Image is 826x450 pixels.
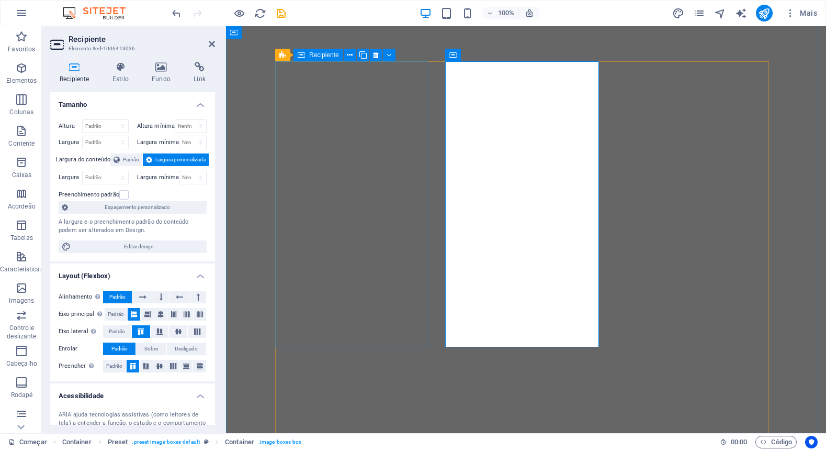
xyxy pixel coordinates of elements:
button: desfazer [170,7,183,19]
i: Publicar [758,7,770,19]
i: Design (Ctrl+Alt+Y) [672,7,684,19]
font: Padrão [111,346,128,352]
font: Largura [59,139,79,146]
span: Click to select. Double-click to edit [225,436,254,448]
span: Click to select. Double-click to edit [62,436,92,448]
font: ARIA ajuda tecnologias assistivas (como leitores de tela) a entender a função, o estado e o compo... [59,411,206,435]
font: Layout (Flexbox) [59,272,110,280]
font: Controle deslizante [7,324,36,340]
font: Caixas [12,171,32,179]
font: Tamanho [59,101,87,108]
button: Sobre [136,343,166,355]
font: Largura do conteúdo [56,156,111,163]
font: Elemento #ed-1006413036 [69,46,135,51]
button: Mais [781,5,821,21]
font: Elementos [6,77,37,84]
font: Recipiente [309,51,339,59]
button: Código [755,436,797,448]
i: Navegador [714,7,726,19]
font: Padrão [108,311,124,317]
button: Padrão [110,153,142,166]
a: Clique para cancelar a seleção. Clique duas vezes para abrir as páginas. [8,436,47,448]
font: Link [194,75,206,83]
button: salvar [275,7,287,19]
font: Recipiente [69,35,106,44]
font: Altura mínima [137,123,175,129]
i: This element is a customizable preset [204,439,209,445]
button: Padrão [103,343,135,355]
button: páginas [693,7,706,19]
font: Largura [59,174,79,181]
font: Padrão [109,328,125,334]
font: Fundo [152,75,171,83]
button: navegador [714,7,727,19]
font: Padrão [109,294,126,300]
i: Escritor de IA [735,7,747,19]
button: Centrado no usuário [805,436,818,448]
font: Colunas [9,108,33,116]
button: 100% [482,7,519,19]
button: Padrão [103,360,126,372]
font: Largura mínima [137,174,179,181]
span: . preset-image-boxes-default [132,436,200,448]
font: Código [771,438,792,446]
i: Páginas (Ctrl+Alt+S) [693,7,705,19]
font: Espaçamento personalizado [105,204,170,210]
font: Desligado [175,346,198,352]
font: Altura [59,123,75,129]
font: Padrão [106,363,122,369]
font: Padrão [123,157,139,162]
span: . image-boxes-box [258,436,302,448]
font: 00:00 [731,438,747,446]
button: Padrão [103,325,131,338]
button: Desligado [167,343,206,355]
button: Padrão [105,308,127,321]
font: 100% [498,9,514,17]
font: Editar design [124,244,154,249]
font: A largura e o preenchimento padrão do conteúdo podem ser alterados em Design. [59,218,188,234]
font: Tabelas [10,234,33,242]
i: Ao redimensionar, ajuste automaticamente o nível de zoom para se ajustar ao dispositivo escolhido. [525,8,534,18]
font: Contente [8,140,35,147]
font: Estilo [112,75,129,83]
button: Padrão [103,291,132,303]
i: Salvar (Ctrl+S) [275,7,287,19]
button: Espaçamento personalizado [59,201,207,214]
span: Click to select. Double-click to edit [108,436,128,448]
button: publicar [756,5,773,21]
button: Editar design [59,240,207,253]
font: Recipiente [60,75,89,83]
font: Imagens [9,297,34,304]
img: Logotipo do editor [60,7,139,19]
font: Rodapé [11,391,33,399]
font: Começar [19,438,47,446]
font: Favoritos [8,46,35,53]
button: Clique aqui para sair do modo de visualização e continuar editando [233,7,245,19]
i: Recarregar página [254,7,266,19]
button: gerador_de_texto [735,7,748,19]
button: recarregar [254,7,266,19]
nav: migalhas de pão [62,436,302,448]
font: Eixo lateral [59,328,88,335]
button: Largura personalizada [143,153,209,166]
h6: Tempo de sessão [720,436,748,448]
font: Acessibilidade [59,392,104,400]
font: Largura personalizada [155,157,206,162]
button: projeto [672,7,685,19]
font: Sobre [144,346,158,352]
font: Acordeão [8,203,36,210]
font: Largura mínima [137,139,179,146]
i: Undo: Change text (Ctrl+Z) [171,7,183,19]
font: Eixo principal [59,311,94,317]
font: Alinhamento [59,293,93,300]
font: Preenchimento padrão [59,191,119,198]
font: Enrolar [59,345,77,352]
font: Mais [800,9,817,17]
font: Cabeçalho [6,360,37,367]
font: Preencher [59,363,86,369]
